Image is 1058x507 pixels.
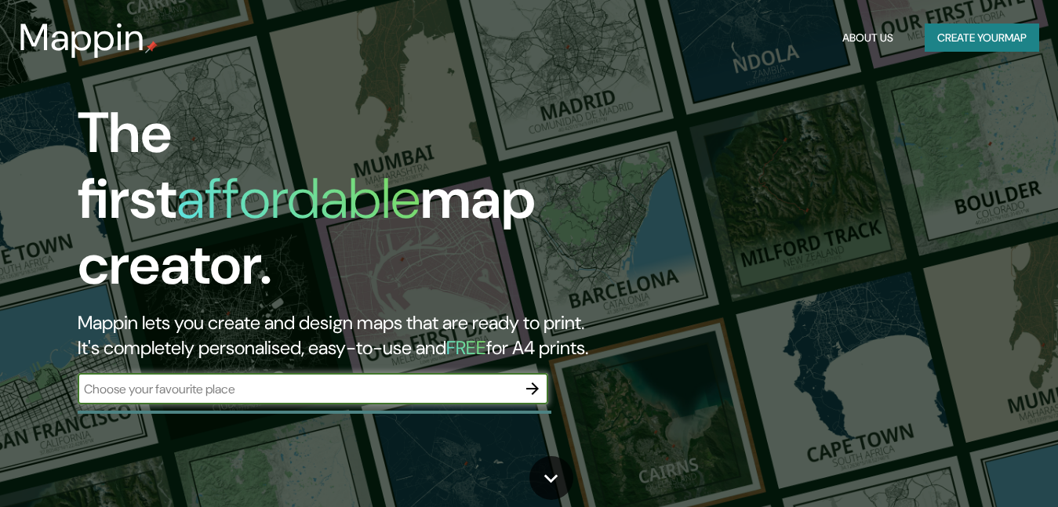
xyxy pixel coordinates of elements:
[19,16,145,60] h3: Mappin
[78,310,607,360] h2: Mappin lets you create and design maps that are ready to print. It's completely personalised, eas...
[836,24,900,53] button: About Us
[446,335,486,360] h5: FREE
[78,380,517,398] input: Choose your favourite place
[925,24,1039,53] button: Create yourmap
[78,100,607,310] h1: The first map creator.
[145,41,158,53] img: mappin-pin
[176,162,420,235] h1: affordable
